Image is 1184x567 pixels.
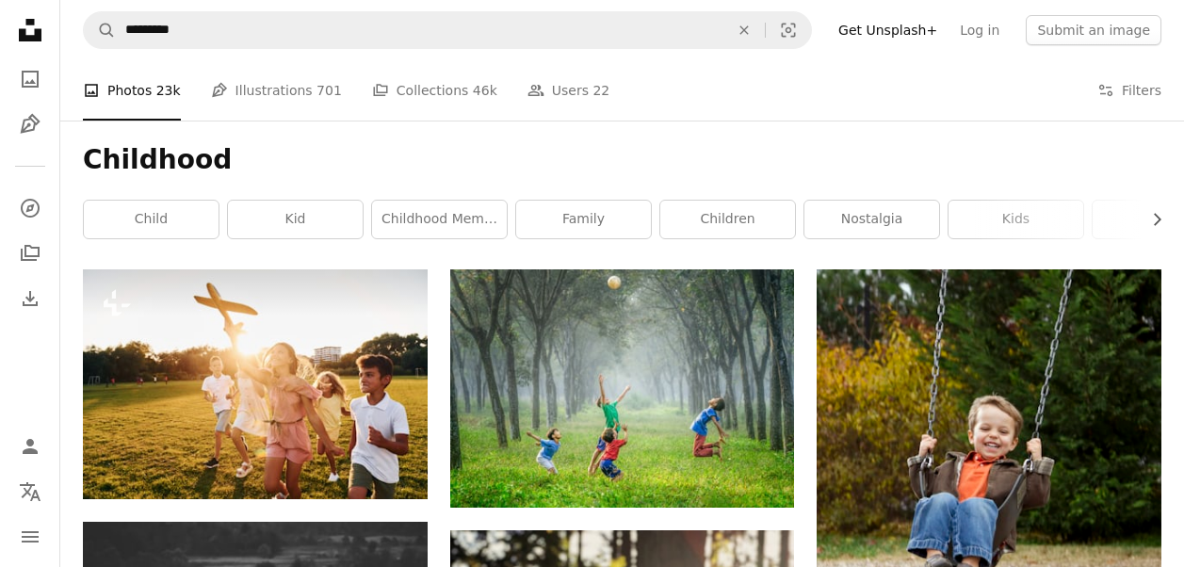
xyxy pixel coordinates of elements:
[228,201,363,238] a: kid
[817,476,1161,493] a: boy on swing
[372,201,507,238] a: childhood memories
[211,60,342,121] a: Illustrations 701
[11,428,49,465] a: Log in / Sign up
[473,80,497,101] span: 46k
[804,201,939,238] a: nostalgia
[450,380,795,397] a: four boy playing ball on green grass
[949,15,1011,45] a: Log in
[516,201,651,238] a: family
[84,201,219,238] a: child
[1026,15,1161,45] button: Submit an image
[11,518,49,556] button: Menu
[84,12,116,48] button: Search Unsplash
[372,60,497,121] a: Collections 46k
[11,105,49,143] a: Illustrations
[527,60,610,121] a: Users 22
[83,269,428,499] img: Playing with toy plane. Group of happy kids is outdoors on the sportive field at daytime.
[1140,201,1161,238] button: scroll list to the right
[83,143,1161,177] h1: Childhood
[83,11,812,49] form: Find visuals sitewide
[11,235,49,272] a: Collections
[11,280,49,317] a: Download History
[11,473,49,510] button: Language
[766,12,811,48] button: Visual search
[11,60,49,98] a: Photos
[1097,60,1161,121] button: Filters
[592,80,609,101] span: 22
[450,269,795,508] img: four boy playing ball on green grass
[723,12,765,48] button: Clear
[316,80,342,101] span: 701
[83,376,428,393] a: Playing with toy plane. Group of happy kids is outdoors on the sportive field at daytime.
[11,189,49,227] a: Explore
[827,15,949,45] a: Get Unsplash+
[660,201,795,238] a: children
[949,201,1083,238] a: kids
